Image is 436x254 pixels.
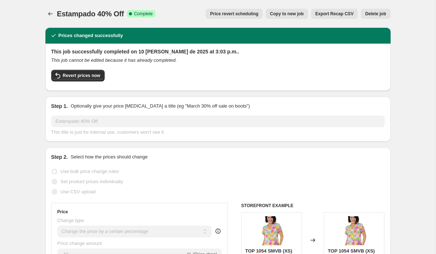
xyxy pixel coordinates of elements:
span: Use bulk price change rules [61,169,119,174]
p: Optionally give your price [MEDICAL_DATA] a title (eg "March 30% off sale on boots") [70,102,250,110]
input: 30% off holiday sale [51,116,385,127]
h2: Prices changed successfully [58,32,123,39]
span: Set product prices individually [61,179,123,184]
i: This job cannot be edited because it has already completed. [51,57,177,63]
h2: This job successfully completed on 10 [PERSON_NAME] de 2025 at 3:03 p.m.. [51,48,385,55]
button: Price revert scheduling [206,9,263,19]
span: Price change amount [57,241,102,246]
button: Revert prices now [51,70,105,81]
span: Export Recap CSV [315,11,354,17]
img: 1054-SMVB-01_80x.jpg [257,216,286,245]
span: Complete [134,11,153,17]
button: Price change jobs [45,9,56,19]
span: Use CSV upload [61,189,96,194]
h2: Step 1. [51,102,68,110]
img: 1054-SMVB-01_80x.jpg [340,216,369,245]
button: Delete job [361,9,390,19]
h2: Step 2. [51,153,68,161]
span: Delete job [365,11,386,17]
button: Copy to new job [266,9,308,19]
span: TOP 1054 SMVB (XS) [245,248,292,254]
span: Copy to new job [270,11,304,17]
span: Revert prices now [63,73,100,78]
span: TOP 1054 SMVB (XS) [328,248,375,254]
h6: STOREFRONT EXAMPLE [241,203,385,209]
span: Price revert scheduling [210,11,258,17]
span: Estampado 40% Off [57,10,124,18]
button: Export Recap CSV [311,9,358,19]
div: help [214,227,222,235]
p: Select how the prices should change [70,153,148,161]
span: Change type [57,218,84,223]
span: This title is just for internal use, customers won't see it [51,129,164,135]
h3: Price [57,209,68,215]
